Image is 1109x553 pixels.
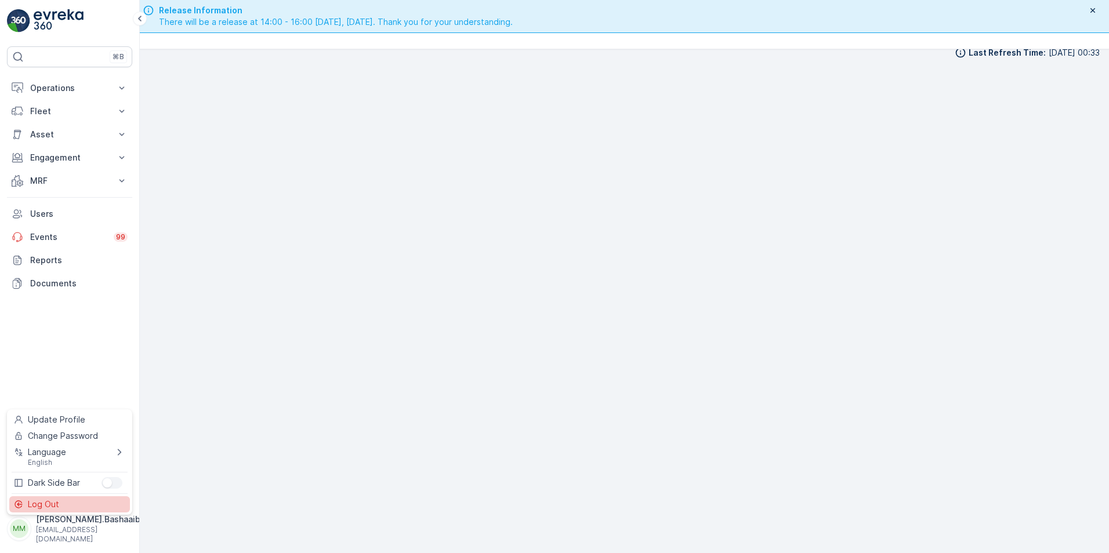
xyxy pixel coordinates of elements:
[36,514,140,525] p: [PERSON_NAME].Bashaaib
[30,231,107,243] p: Events
[7,146,132,169] button: Engagement
[30,254,128,266] p: Reports
[7,225,132,249] a: Events99
[113,52,124,61] p: ⌘B
[30,208,128,220] p: Users
[28,446,66,458] span: Language
[28,499,59,510] span: Log Out
[7,100,132,123] button: Fleet
[30,105,109,117] p: Fleet
[28,477,80,489] span: Dark Side Bar
[30,175,109,187] p: MRF
[30,82,109,94] p: Operations
[7,77,132,100] button: Operations
[30,152,109,163] p: Engagement
[28,430,98,442] span: Change Password
[7,202,132,225] a: Users
[1049,47,1100,59] p: [DATE] 00:33
[969,47,1046,59] p: Last Refresh Time :
[7,249,132,272] a: Reports
[116,232,125,242] p: 99
[7,123,132,146] button: Asset
[28,458,66,467] span: English
[30,278,128,289] p: Documents
[7,272,132,295] a: Documents
[10,519,28,538] div: MM
[7,409,132,515] ul: Menu
[30,129,109,140] p: Asset
[159,16,513,28] span: There will be a release at 14:00 - 16:00 [DATE], [DATE]. Thank you for your understanding.
[159,5,513,16] span: Release Information
[36,525,140,544] p: [EMAIL_ADDRESS][DOMAIN_NAME]
[28,414,85,425] span: Update Profile
[34,9,84,32] img: logo_light-DOdMpM7g.png
[7,9,30,32] img: logo
[7,169,132,192] button: MRF
[7,514,132,544] button: MM[PERSON_NAME].Bashaaib[EMAIL_ADDRESS][DOMAIN_NAME]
